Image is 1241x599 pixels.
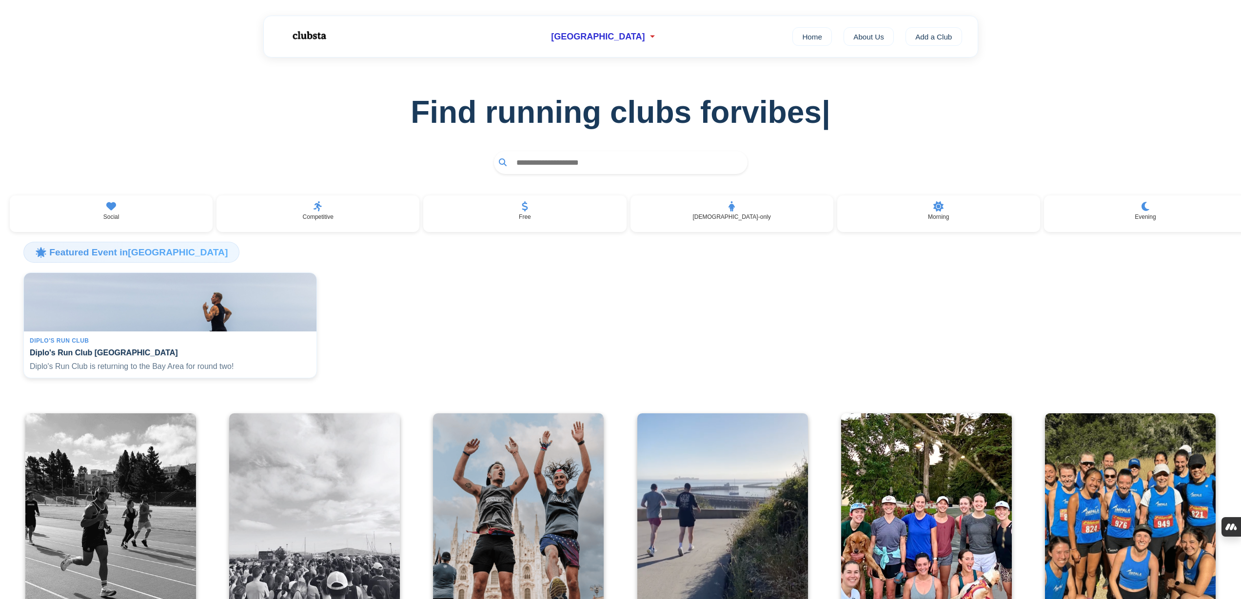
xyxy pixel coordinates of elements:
[30,361,311,372] p: Diplo's Run Club is returning to the Bay Area for round two!
[692,213,770,220] p: [DEMOGRAPHIC_DATA]-only
[742,94,830,130] span: vibes
[303,213,334,220] p: Competitive
[1135,213,1156,220] p: Evening
[792,27,832,46] a: Home
[30,337,311,344] div: Diplo's Run Club
[844,27,894,46] a: About Us
[928,213,949,220] p: Morning
[103,213,119,220] p: Social
[24,273,316,331] img: Diplo's Run Club San Francisco
[519,213,531,220] p: Free
[23,242,239,262] h3: 🌟 Featured Event in [GEOGRAPHIC_DATA]
[822,95,830,130] span: |
[16,94,1225,130] h1: Find running clubs for
[30,348,311,357] h4: Diplo's Run Club [GEOGRAPHIC_DATA]
[279,23,338,48] img: Logo
[906,27,962,46] a: Add a Club
[551,32,645,42] span: [GEOGRAPHIC_DATA]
